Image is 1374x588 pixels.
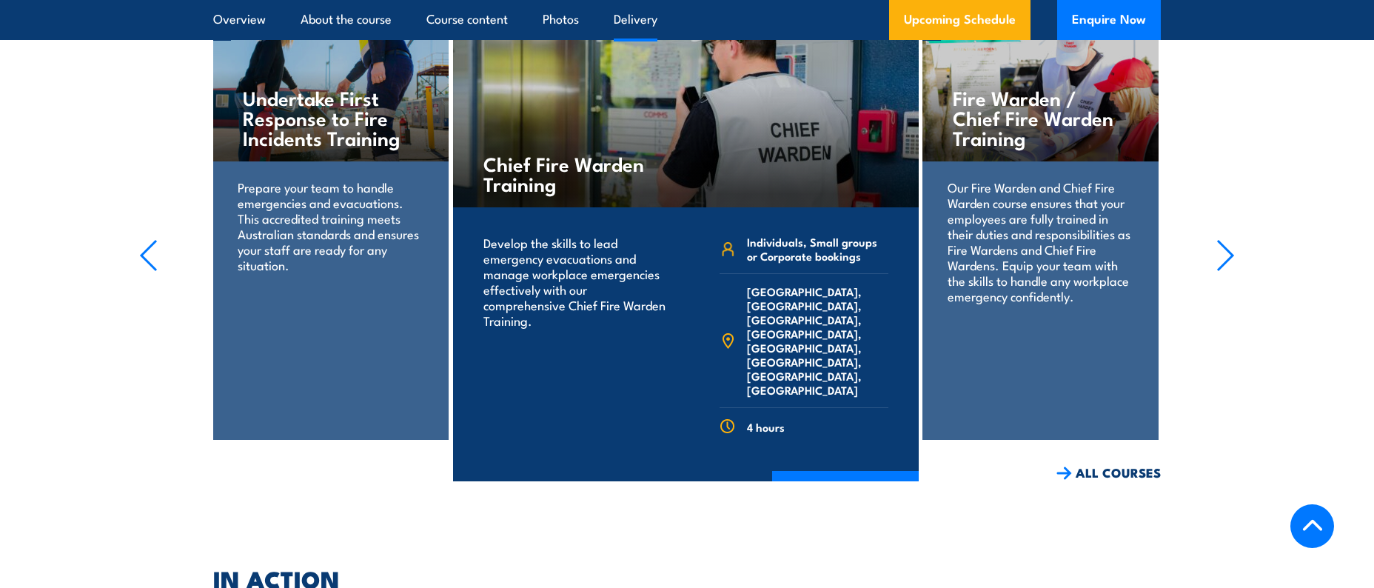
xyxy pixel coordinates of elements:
h4: Chief Fire Warden Training [483,153,657,193]
p: Our Fire Warden and Chief Fire Warden course ensures that your employees are fully trained in the... [948,179,1133,304]
span: Individuals, Small groups or Corporate bookings [747,235,888,263]
h4: Fire Warden / Chief Fire Warden Training [953,87,1128,147]
span: 4 hours [747,420,785,434]
h4: Undertake First Response to Fire Incidents Training [243,87,418,147]
span: [GEOGRAPHIC_DATA], [GEOGRAPHIC_DATA], [GEOGRAPHIC_DATA], [GEOGRAPHIC_DATA], [GEOGRAPHIC_DATA], [G... [747,284,888,397]
a: COURSE DETAILS [772,471,919,510]
p: Develop the skills to lead emergency evacuations and manage workplace emergencies effectively wit... [483,235,666,328]
p: Prepare your team to handle emergencies and evacuations. This accredited training meets Australia... [238,179,423,273]
a: ALL COURSES [1056,464,1161,481]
